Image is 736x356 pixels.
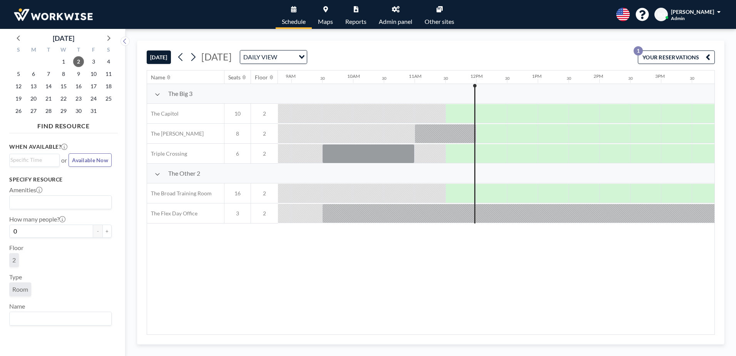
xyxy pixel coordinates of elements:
input: Search for option [10,156,55,164]
span: Friday, October 3, 2025 [88,56,99,67]
span: BO [657,11,665,18]
span: or [61,156,67,164]
span: 3 [224,210,251,217]
input: Search for option [279,52,294,62]
label: Amenities [9,186,42,194]
label: Floor [9,244,23,252]
span: [DATE] [201,51,232,62]
div: 30 [382,76,386,81]
span: Wednesday, October 29, 2025 [58,106,69,116]
span: Thursday, October 30, 2025 [73,106,84,116]
span: The Broad Training Room [147,190,212,197]
span: Monday, October 27, 2025 [28,106,39,116]
span: Wednesday, October 1, 2025 [58,56,69,67]
span: 2 [251,210,278,217]
div: 10AM [347,73,360,79]
div: Search for option [10,196,111,209]
span: Other sites [425,18,454,25]
span: Available Now [72,157,108,163]
span: Thursday, October 9, 2025 [73,69,84,79]
span: 16 [224,190,251,197]
span: DAILY VIEW [242,52,279,62]
div: T [71,45,86,55]
div: Floor [255,74,268,81]
h4: FIND RESOURCE [9,119,118,130]
label: How many people? [9,215,65,223]
span: Thursday, October 23, 2025 [73,93,84,104]
span: Friday, October 31, 2025 [88,106,99,116]
span: Triple Crossing [147,150,187,157]
span: Sunday, October 26, 2025 [13,106,24,116]
span: Sunday, October 5, 2025 [13,69,24,79]
div: 30 [320,76,325,81]
span: 2 [251,150,278,157]
div: M [26,45,41,55]
div: Search for option [240,50,307,64]
h3: Specify resource [9,176,112,183]
span: Thursday, October 16, 2025 [73,81,84,92]
span: Monday, October 20, 2025 [28,93,39,104]
span: 2 [12,256,16,264]
div: Search for option [10,312,111,325]
span: Tuesday, October 21, 2025 [43,93,54,104]
button: [DATE] [147,50,171,64]
span: The Capitol [147,110,179,117]
div: W [56,45,71,55]
span: Maps [318,18,333,25]
div: 30 [690,76,694,81]
span: 2 [251,110,278,117]
input: Search for option [10,314,107,324]
div: 30 [443,76,448,81]
div: Name [151,74,165,81]
input: Search for option [10,197,107,207]
span: Reports [345,18,366,25]
button: + [102,225,112,238]
img: organization-logo [12,7,94,22]
span: Tuesday, October 28, 2025 [43,106,54,116]
span: Sunday, October 19, 2025 [13,93,24,104]
div: 12PM [470,73,483,79]
span: Thursday, October 2, 2025 [73,56,84,67]
div: 30 [505,76,510,81]
div: T [41,45,56,55]
div: F [86,45,101,55]
div: 30 [628,76,633,81]
div: [DATE] [53,33,74,44]
span: The Big 3 [168,90,192,97]
span: [PERSON_NAME] [671,8,714,15]
label: Type [9,273,22,281]
span: Friday, October 10, 2025 [88,69,99,79]
span: 6 [224,150,251,157]
span: Room [12,285,28,293]
div: Search for option [10,154,59,166]
span: Wednesday, October 22, 2025 [58,93,69,104]
span: Tuesday, October 7, 2025 [43,69,54,79]
span: Admin [671,15,685,21]
span: Saturday, October 18, 2025 [103,81,114,92]
span: Saturday, October 25, 2025 [103,93,114,104]
div: 11AM [409,73,422,79]
div: S [101,45,116,55]
div: Seats [228,74,241,81]
span: Sunday, October 12, 2025 [13,81,24,92]
span: 2 [251,190,278,197]
button: YOUR RESERVATIONS1 [638,50,715,64]
div: 2PM [594,73,603,79]
div: S [11,45,26,55]
span: Friday, October 17, 2025 [88,81,99,92]
span: 8 [224,130,251,137]
button: Available Now [69,153,112,167]
span: 10 [224,110,251,117]
span: Saturday, October 11, 2025 [103,69,114,79]
label: Name [9,302,25,310]
span: The Other 2 [168,170,200,177]
span: Monday, October 6, 2025 [28,69,39,79]
span: The Flex Day Office [147,210,197,217]
div: 30 [567,76,571,81]
span: Friday, October 24, 2025 [88,93,99,104]
button: - [93,225,102,238]
span: The [PERSON_NAME] [147,130,204,137]
span: Wednesday, October 8, 2025 [58,69,69,79]
div: 3PM [655,73,665,79]
span: Wednesday, October 15, 2025 [58,81,69,92]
